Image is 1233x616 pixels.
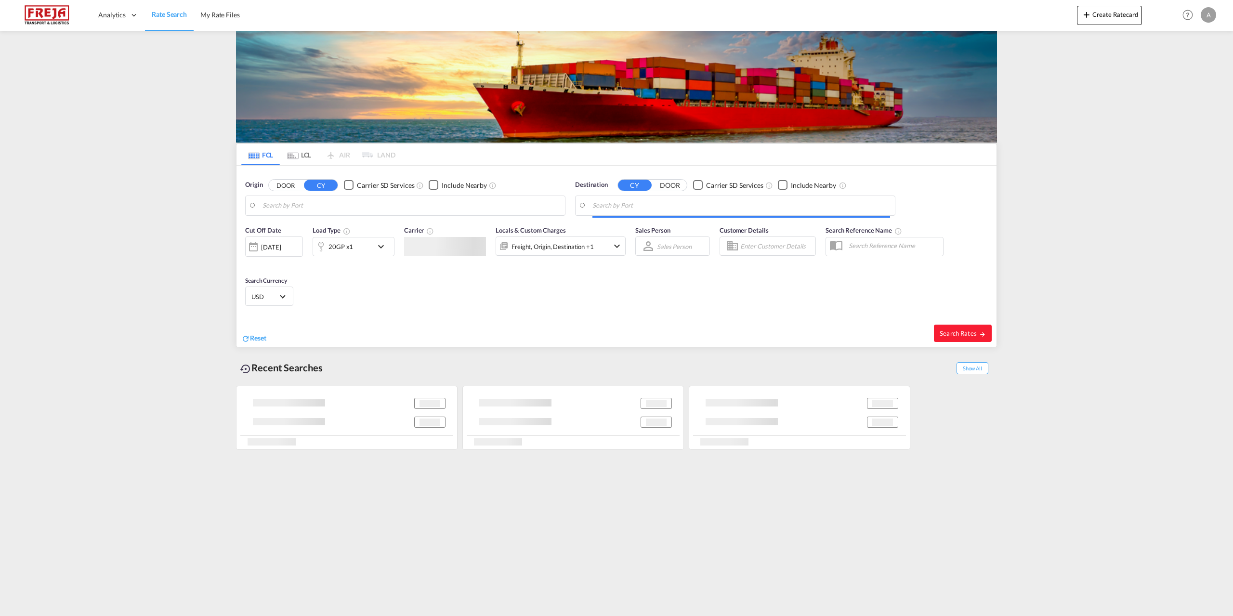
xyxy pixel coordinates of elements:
md-icon: Your search will be saved by the below given name [894,227,902,235]
md-tab-item: FCL [241,144,280,165]
span: Destination [575,180,608,190]
div: Freight Origin Destination Factory Stuffing [512,240,594,253]
img: 586607c025bf11f083711d99603023e7.png [14,4,79,26]
div: icon-refreshReset [241,333,266,344]
md-select: Sales Person [656,239,693,253]
md-icon: icon-information-outline [343,227,351,235]
div: Carrier SD Services [357,181,414,190]
md-datepicker: Select [245,256,252,269]
span: Locals & Custom Charges [496,226,566,234]
span: Search Rates [940,329,986,337]
div: A [1201,7,1216,23]
md-icon: The selected Trucker/Carrierwill be displayed in the rate results If the rates are from another f... [426,227,434,235]
md-icon: icon-plus 400-fg [1081,9,1092,20]
md-icon: Unchecked: Ignores neighbouring ports when fetching rates.Checked : Includes neighbouring ports w... [839,182,847,189]
div: Include Nearby [442,181,487,190]
div: Help [1180,7,1201,24]
span: Origin [245,180,262,190]
span: Load Type [313,226,351,234]
button: icon-plus 400-fgCreate Ratecard [1077,6,1142,25]
span: Show All [957,362,988,374]
md-icon: icon-refresh [241,334,250,343]
img: LCL+%26+FCL+BACKGROUND.png [236,31,997,143]
md-icon: Unchecked: Search for CY (Container Yard) services for all selected carriers.Checked : Search for... [765,182,773,189]
div: Freight Origin Destination Factory Stuffingicon-chevron-down [496,236,626,256]
button: Search Ratesicon-arrow-right [934,325,992,342]
input: Enter Customer Details [740,239,813,253]
span: Search Reference Name [826,226,902,234]
span: Reset [250,334,266,342]
button: CY [618,180,652,191]
md-icon: Unchecked: Search for CY (Container Yard) services for all selected carriers.Checked : Search for... [416,182,424,189]
span: My Rate Files [200,11,240,19]
md-icon: icon-backup-restore [240,363,251,375]
span: Cut Off Date [245,226,281,234]
span: Analytics [98,10,126,20]
button: CY [304,180,338,191]
md-tab-item: LCL [280,144,318,165]
md-icon: Unchecked: Ignores neighbouring ports when fetching rates.Checked : Includes neighbouring ports w... [489,182,497,189]
div: 20GP x1 [328,240,353,253]
button: DOOR [269,180,302,191]
input: Search Reference Name [844,238,943,253]
input: Search by Port [592,198,890,213]
md-icon: icon-chevron-down [375,241,392,252]
div: Recent Searches [236,357,327,379]
div: [DATE] [261,243,281,251]
div: Carrier SD Services [706,181,763,190]
md-pagination-wrapper: Use the left and right arrow keys to navigate between tabs [241,144,395,165]
span: Search Currency [245,277,287,284]
span: USD [251,292,278,301]
button: DOOR [653,180,687,191]
md-icon: icon-arrow-right [979,331,986,338]
span: Sales Person [635,226,670,234]
md-icon: icon-chevron-down [611,240,623,252]
div: 20GP x1icon-chevron-down [313,237,394,256]
div: Include Nearby [791,181,836,190]
div: [DATE] [245,236,303,257]
md-checkbox: Checkbox No Ink [429,180,487,190]
span: Carrier [404,226,434,234]
input: Search by Port [262,198,560,213]
span: Help [1180,7,1196,23]
span: Customer Details [720,226,768,234]
md-checkbox: Checkbox No Ink [693,180,763,190]
md-checkbox: Checkbox No Ink [778,180,836,190]
md-select: Select Currency: $ USDUnited States Dollar [250,289,288,303]
span: Rate Search [152,10,187,18]
div: Origin DOOR CY Checkbox No InkUnchecked: Search for CY (Container Yard) services for all selected... [236,166,997,347]
md-checkbox: Checkbox No Ink [344,180,414,190]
